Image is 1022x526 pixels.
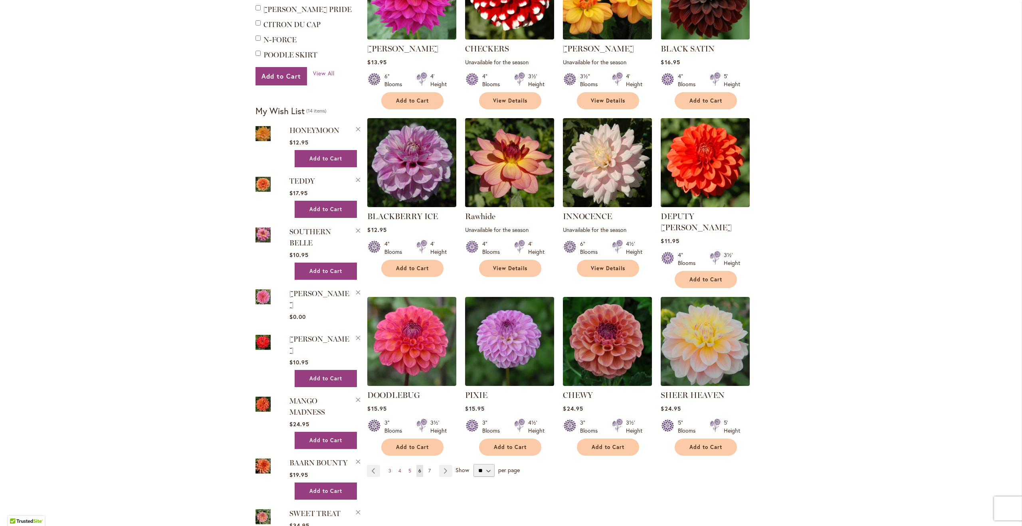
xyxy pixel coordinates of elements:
[563,58,652,66] p: Unavailable for the season
[661,212,732,232] a: DEPUTY [PERSON_NAME]
[661,201,750,209] a: DEPUTY BOB
[465,58,554,66] p: Unavailable for the season
[255,175,271,195] a: Teddy
[289,289,349,309] a: [PERSON_NAME]
[591,265,625,272] span: View Details
[255,226,271,245] a: SOUTHERN BELLE
[289,459,347,467] a: BAARN BOUNTY
[295,263,357,280] button: Add to Cart
[580,419,602,435] div: 3" Blooms
[408,468,411,474] span: 5
[678,251,700,267] div: 4" Blooms
[661,58,680,66] span: $16.95
[289,397,325,417] a: MANGO MADNESS
[465,226,554,233] p: Unavailable for the season
[465,297,554,386] img: PIXIE
[309,437,342,444] span: Add to Cart
[255,226,271,244] img: SOUTHERN BELLE
[528,419,545,435] div: 4½' Height
[591,97,625,104] span: View Details
[580,72,602,88] div: 3½" Blooms
[689,97,722,104] span: Add to Cart
[396,444,429,451] span: Add to Cart
[309,206,342,213] span: Add to Cart
[289,227,331,247] a: SOUTHERN BELLE
[289,509,341,518] a: SWEET TREAT
[295,201,357,218] button: Add to Cart
[263,51,317,59] a: POODLE SKIRT
[678,72,700,88] div: 4" Blooms
[396,97,429,104] span: Add to Cart
[580,240,602,256] div: 6" Blooms
[465,405,484,412] span: $15.95
[255,175,271,193] img: Teddy
[367,58,386,66] span: $13.95
[396,265,429,272] span: Add to Cart
[289,177,315,186] a: TEDDY
[289,313,306,320] span: $0.00
[255,508,271,526] img: SWEET TREAT
[494,444,527,451] span: Add to Cart
[255,457,271,475] img: Baarn Bounty
[289,335,349,355] a: [PERSON_NAME]
[261,72,301,80] span: Add to Cart
[563,44,634,53] a: [PERSON_NAME]
[367,405,386,412] span: $15.95
[430,72,447,88] div: 4' Height
[263,36,297,44] a: N-FORCE
[255,333,271,351] img: COOPER BLAINE
[724,251,740,267] div: 3½' Height
[479,439,541,456] button: Add to Cart
[381,260,444,277] button: Add to Cart
[367,297,456,386] img: DOODLEBUG
[367,34,456,41] a: CHLOE JANAE
[255,395,271,415] a: Mango Madness
[295,432,357,449] button: Add to Cart
[661,44,715,53] a: BLACK SATIN
[309,155,342,162] span: Add to Cart
[295,370,357,387] button: Add to Cart
[465,390,487,400] a: PIXIE
[626,72,642,88] div: 4' Height
[675,271,737,288] button: Add to Cart
[384,240,407,256] div: 4" Blooms
[289,251,309,259] span: $10.95
[295,482,357,500] button: Add to Cart
[430,419,447,435] div: 3½' Height
[661,34,750,41] a: BLACK SATIN
[563,212,612,221] a: INNOCENCE
[313,69,335,77] a: View All
[563,34,652,41] a: Ginger Snap
[309,375,342,382] span: Add to Cart
[263,20,321,29] a: CITRON DU CAP
[6,498,28,520] iframe: Launch Accessibility Center
[418,468,421,474] span: 6
[563,118,652,207] img: INNOCENCE
[289,189,308,197] span: $17.95
[592,444,624,451] span: Add to Cart
[724,419,740,435] div: 5' Height
[255,125,271,144] a: Honeymoon
[255,457,271,477] a: Baarn Bounty
[255,288,271,307] a: Gerrie Hoek
[563,380,652,388] a: CHEWY
[528,72,545,88] div: 3½' Height
[482,240,505,256] div: 4" Blooms
[465,380,554,388] a: PIXIE
[289,138,309,146] span: $12.95
[384,72,407,88] div: 6" Blooms
[381,92,444,109] button: Add to Cart
[289,126,339,135] span: HONEYMOON
[465,34,554,41] a: CHECKERS
[255,395,271,413] img: Mango Madness
[255,288,271,306] img: Gerrie Hoek
[295,150,357,167] button: Add to Cart
[493,265,527,272] span: View Details
[626,240,642,256] div: 4½' Height
[367,390,420,400] a: DOODLEBUG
